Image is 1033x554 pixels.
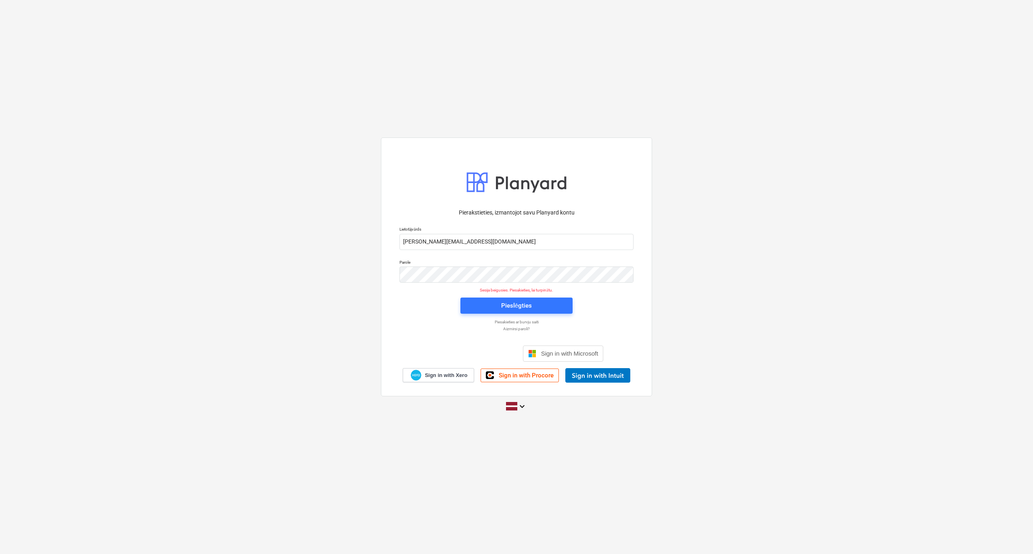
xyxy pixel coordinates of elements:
[426,345,521,362] iframe: Poga Pierakstīties ar Google kontu
[499,372,554,379] span: Sign in with Procore
[395,326,638,331] a: Aizmirsi paroli?
[399,234,634,250] input: Lietotājvārds
[517,402,527,411] i: keyboard_arrow_down
[481,369,559,382] a: Sign in with Procore
[460,298,573,314] button: Pieslēgties
[399,260,634,267] p: Parole
[395,319,638,325] a: Piesakieties ar burvju saiti
[501,300,532,311] div: Pieslēgties
[425,372,467,379] span: Sign in with Xero
[399,227,634,233] p: Lietotājvārds
[993,515,1033,554] iframe: Chat Widget
[541,350,598,357] span: Sign in with Microsoft
[528,350,536,358] img: Microsoft logo
[399,208,634,217] p: Pierakstieties, izmantojot savu Planyard kontu
[411,370,421,381] img: Xero logo
[395,287,638,293] p: Sesija beigusies. Piesakieties, lai turpinātu.
[403,368,475,382] a: Sign in with Xero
